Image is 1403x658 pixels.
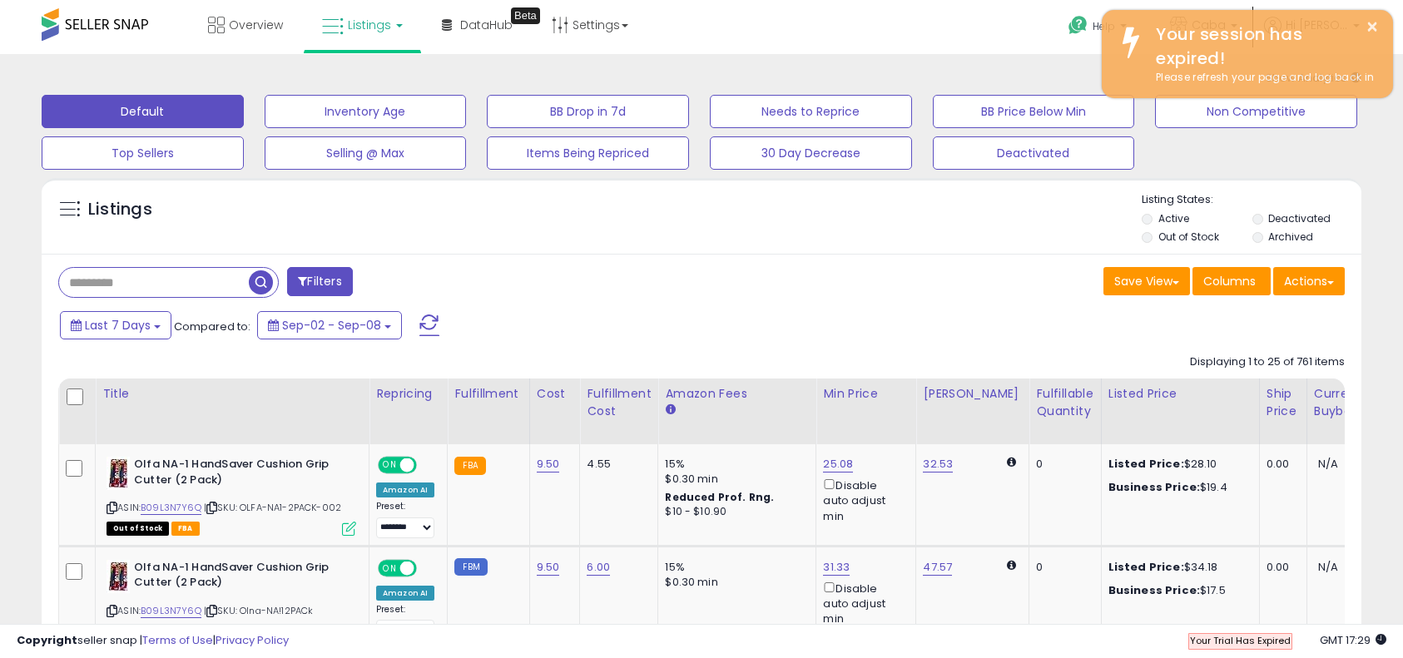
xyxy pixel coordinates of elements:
a: B09L3N7Y6Q [141,501,201,515]
div: Your session has expired! [1143,22,1381,70]
b: Listed Price: [1108,559,1184,575]
button: BB Price Below Min [933,95,1135,128]
div: ASIN: [107,457,356,534]
label: Out of Stock [1158,230,1219,244]
div: Amazon Fees [665,385,809,403]
span: Columns [1203,273,1256,289]
div: Tooltip anchor [511,7,540,24]
a: 25.08 [823,456,853,472]
small: FBA [454,457,485,475]
div: Fulfillable Quantity [1036,385,1093,420]
label: Archived [1268,230,1313,244]
span: Sep-02 - Sep-08 [282,317,381,334]
a: 32.53 [923,456,953,472]
span: ON [379,561,400,575]
span: OFF [414,458,441,472]
b: Business Price: [1108,582,1200,598]
img: 51znQ6tmOnL._SL40_.jpg [107,457,130,490]
span: OFF [414,561,441,575]
div: 4.55 [587,457,645,472]
div: Current Buybox Price [1314,385,1400,420]
div: Repricing [376,385,440,403]
button: Deactivated [933,136,1135,170]
small: Amazon Fees. [665,403,675,418]
span: 2025-09-16 17:29 GMT [1320,632,1386,648]
button: Needs to Reprice [710,95,912,128]
b: Business Price: [1108,479,1200,495]
span: Listings [348,17,391,33]
b: Listed Price: [1108,456,1184,472]
span: Last 7 Days [85,317,151,334]
a: 6.00 [587,559,610,576]
div: Preset: [376,501,434,538]
a: 9.50 [537,559,560,576]
button: Top Sellers [42,136,244,170]
div: $10 - $10.90 [665,505,803,519]
img: 51znQ6tmOnL._SL40_.jpg [107,560,130,593]
div: [PERSON_NAME] [923,385,1022,403]
label: Deactivated [1268,211,1331,225]
div: 0 [1036,457,1088,472]
div: Cost [537,385,573,403]
button: Inventory Age [265,95,467,128]
div: $17.5 [1108,583,1247,598]
div: $34.18 [1108,560,1247,575]
button: Actions [1273,267,1345,295]
small: FBM [454,558,487,576]
span: Your Trial Has Expired [1190,634,1291,647]
div: Title [102,385,362,403]
div: $28.10 [1108,457,1247,472]
div: Displaying 1 to 25 of 761 items [1190,354,1345,370]
span: FBA [171,522,200,536]
a: B09L3N7Y6Q [141,604,201,618]
a: Terms of Use [142,632,213,648]
div: seller snap | | [17,633,289,649]
span: Compared to: [174,319,250,334]
button: Non Competitive [1155,95,1357,128]
span: | SKU: Olna-NA!12PACk [204,604,314,617]
b: Olfa NA-1 HandSaver Cushion Grip Cutter (2 Pack) [134,457,336,492]
span: N/A [1318,559,1338,575]
button: × [1366,17,1379,37]
div: Ship Price [1267,385,1300,420]
span: All listings that are currently out of stock and unavailable for purchase on Amazon [107,522,169,536]
div: Please refresh your page and log back in [1143,70,1381,86]
i: Get Help [1068,15,1088,36]
div: Listed Price [1108,385,1252,403]
button: Items Being Repriced [487,136,689,170]
button: Sep-02 - Sep-08 [257,311,402,339]
div: 0.00 [1267,457,1294,472]
div: Disable auto adjust min [823,476,903,524]
div: Preset: [376,604,434,641]
div: Fulfillment Cost [587,385,651,420]
button: Selling @ Max [265,136,467,170]
button: Last 7 Days [60,311,171,339]
span: | SKU: OLFA-NA1-2PACK-002 [204,501,341,514]
label: Active [1158,211,1189,225]
button: Save View [1103,267,1190,295]
a: Help [1055,2,1143,54]
div: Min Price [823,385,909,403]
b: Reduced Prof. Rng. [665,490,774,504]
span: Overview [229,17,283,33]
a: 31.33 [823,559,850,576]
p: Listing States: [1142,192,1361,208]
b: Olfa NA-1 HandSaver Cushion Grip Cutter (2 Pack) [134,560,336,595]
span: DataHub [460,17,513,33]
h5: Listings [88,198,152,221]
a: 9.50 [537,456,560,472]
a: Privacy Policy [216,632,289,648]
strong: Copyright [17,632,77,648]
div: Fulfillment [454,385,522,403]
span: Help [1093,19,1115,33]
button: Filters [287,267,352,296]
div: 15% [665,457,803,472]
div: Disable auto adjust min [823,579,903,627]
div: Amazon AI [376,482,434,497]
div: $0.30 min [665,472,803,487]
span: N/A [1318,456,1338,472]
div: ASIN: [107,560,356,637]
div: Amazon AI [376,586,434,601]
div: 15% [665,560,803,575]
span: ON [379,458,400,472]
